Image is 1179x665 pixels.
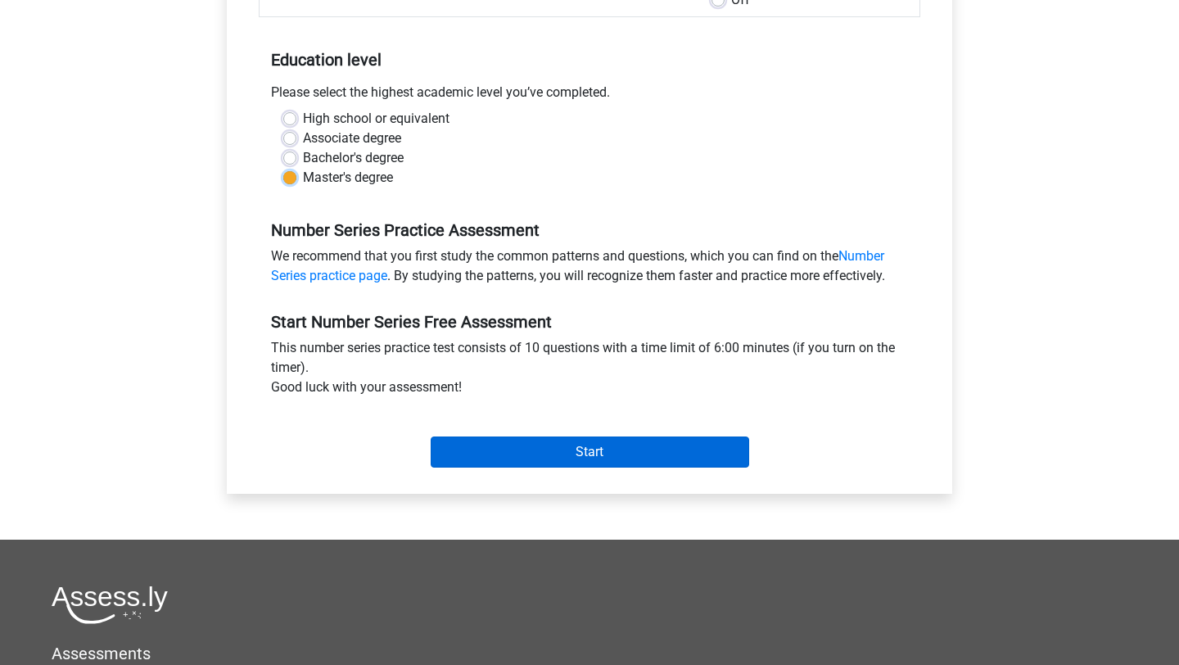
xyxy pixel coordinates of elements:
[52,586,168,624] img: Assessly logo
[271,43,908,76] h5: Education level
[259,83,920,109] div: Please select the highest academic level you’ve completed.
[259,247,920,292] div: We recommend that you first study the common patterns and questions, which you can find on the . ...
[271,312,908,332] h5: Start Number Series Free Assessment
[303,129,401,148] label: Associate degree
[303,109,449,129] label: High school or equivalent
[271,220,908,240] h5: Number Series Practice Assessment
[259,338,920,404] div: This number series practice test consists of 10 questions with a time limit of 6:00 minutes (if y...
[303,148,404,168] label: Bachelor's degree
[303,168,393,188] label: Master's degree
[431,437,749,468] input: Start
[52,644,1127,663] h5: Assessments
